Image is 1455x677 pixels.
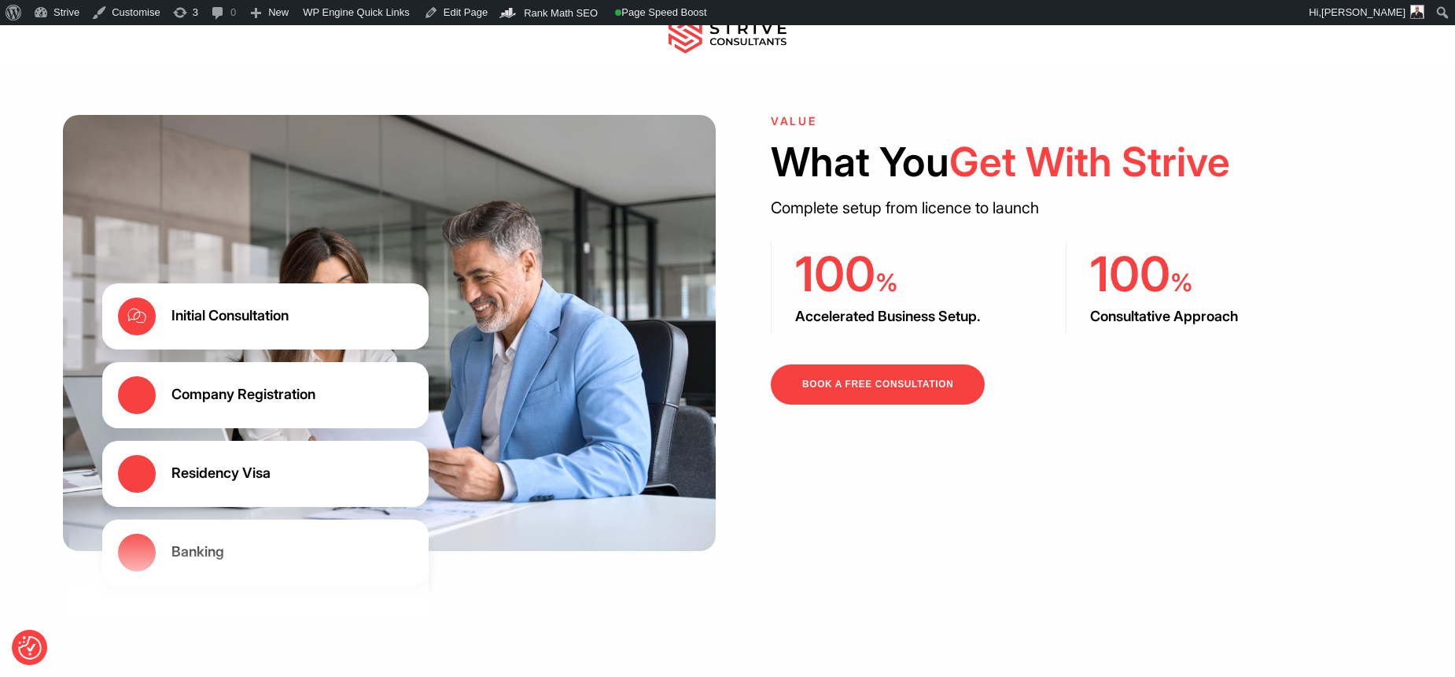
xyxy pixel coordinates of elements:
span: 100 [795,245,875,303]
img: Revisit consent button [18,636,42,660]
h3: Accelerated Business Setup. [795,307,1007,326]
button: Consent Preferences [18,636,42,660]
span: [PERSON_NAME] [1321,6,1405,18]
span: % [875,268,898,297]
img: main-logo.svg [669,14,786,54]
h6: Value [771,115,1361,128]
span: 100 [1090,245,1170,303]
div: Initial Consultation [171,306,289,325]
span: Rank Math SEO [524,7,598,19]
div: Residency Visa [171,464,271,483]
a: BOOK A FREE CONSULTATION [771,364,985,405]
h2: What You [771,135,1361,189]
span: % [1170,268,1193,297]
h3: Consultative Approach [1090,307,1302,326]
p: Complete setup from licence to launch [771,195,1361,221]
span: Get With Strive [949,138,1230,186]
div: Company Registration [171,385,315,404]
